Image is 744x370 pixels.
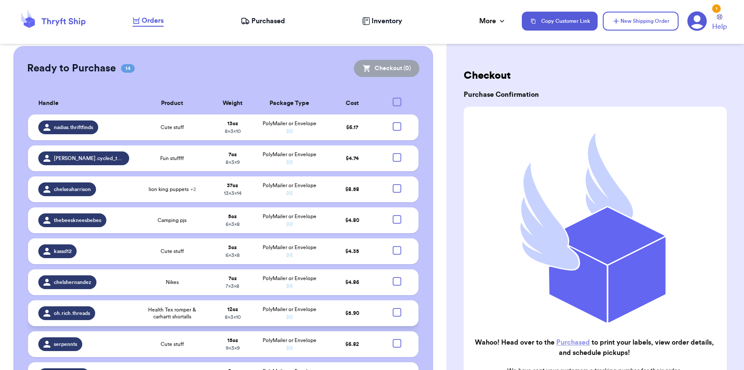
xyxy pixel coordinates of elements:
button: Checkout (0) [354,60,419,77]
span: 9 x 3 x 9 [226,345,240,351]
strong: 7 oz [229,276,237,281]
strong: 5 oz [228,214,237,219]
span: Orders [142,15,164,26]
span: 8 x 3 x 10 [225,314,241,320]
span: thebeeskneesbebes [54,217,101,224]
button: New Shipping Order [603,12,679,31]
span: Cute stuff [161,341,184,348]
span: $ 5.90 [345,311,359,316]
span: 6 x 3 x 8 [226,222,240,227]
span: $ 4.74 [346,156,359,161]
span: Health Tex romper & carhartt shortalls [139,306,205,320]
span: oh.rich.threads [54,310,90,317]
span: PolyMailer or Envelope ✉️ [263,338,316,351]
span: $ 6.17 [346,125,358,130]
h2: Wahoo! Head over to the to print your labels, view order details, and schedule pickups! [471,337,718,358]
a: Orders [133,15,164,27]
th: Product [134,92,210,114]
strong: 15 oz [227,338,238,343]
strong: 12 oz [227,307,238,312]
span: Fun stuffff [160,155,184,162]
span: Cute stuff [161,124,184,131]
span: chelseaharrison [54,186,91,193]
span: PolyMailer or Envelope ✉️ [263,183,316,196]
span: $ 4.86 [345,280,359,285]
span: $ 4.80 [345,218,359,223]
span: Help [712,22,727,32]
span: PolyMailer or Envelope ✉️ [263,276,316,289]
span: 8 x 3 x 9 [226,160,240,165]
span: kassd12 [54,248,71,255]
button: Copy Customer Link [522,12,598,31]
a: Purchased [241,16,285,26]
h2: Checkout [464,69,727,83]
a: Help [712,14,727,32]
span: 8 x 3 x 10 [225,129,241,134]
span: PolyMailer or Envelope ✉️ [263,214,316,227]
div: 1 [712,4,721,13]
span: PolyMailer or Envelope ✉️ [263,307,316,320]
span: chelshernandez [54,279,91,286]
strong: 37 oz [227,183,238,188]
a: 1 [687,11,707,31]
span: PolyMailer or Envelope ✉️ [263,245,316,258]
span: 14 [121,64,135,73]
strong: 7 oz [229,152,237,157]
span: Cute stuff [161,248,184,255]
span: Nikes [166,279,179,286]
th: Cost [324,92,381,114]
span: $ 4.35 [345,249,359,254]
span: + 2 [190,187,196,192]
h3: Purchase Confirmation [464,89,727,100]
span: [PERSON_NAME].cycled_threads [54,155,124,162]
div: More [479,16,506,26]
span: nadias.thriftfinds [54,124,93,131]
span: $ 8.58 [345,187,359,192]
th: Weight [210,92,256,114]
span: Purchased [251,16,285,26]
span: PolyMailer or Envelope ✉️ [263,152,316,165]
span: serpennts [54,341,77,348]
span: Inventory [372,16,402,26]
span: $ 6.82 [345,342,359,347]
th: Package Type [255,92,323,114]
span: PolyMailer or Envelope ✉️ [263,121,316,134]
span: 7 x 3 x 8 [226,284,239,289]
span: 6 x 3 x 8 [226,253,240,258]
span: lion king puppets [149,186,196,193]
a: Purchased [556,339,590,346]
h2: Ready to Purchase [27,62,116,75]
span: 13 x 3 x 14 [224,191,242,196]
a: Inventory [362,16,402,26]
strong: 3 oz [228,245,237,250]
span: Camping pjs [158,217,186,224]
span: Handle [38,99,59,108]
strong: 13 oz [227,121,238,126]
